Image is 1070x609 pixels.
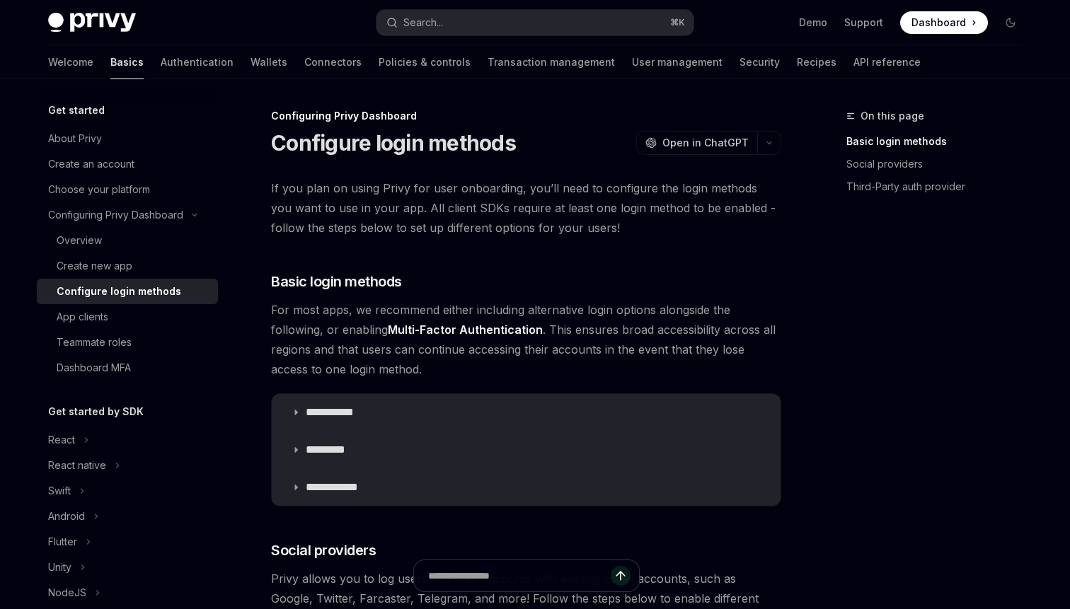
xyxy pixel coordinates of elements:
[57,283,181,300] div: Configure login methods
[271,540,376,560] span: Social providers
[37,177,218,202] a: Choose your platform
[37,253,218,279] a: Create new app
[846,130,1033,153] a: Basic login methods
[37,478,218,504] button: Toggle Swift section
[271,272,402,291] span: Basic login methods
[48,482,71,499] div: Swift
[861,108,924,124] span: On this page
[670,17,685,28] span: ⌘ K
[403,14,443,31] div: Search...
[846,153,1033,175] a: Social providers
[799,16,827,30] a: Demo
[37,427,218,453] button: Toggle React section
[740,45,780,79] a: Security
[911,16,966,30] span: Dashboard
[48,13,136,33] img: dark logo
[57,334,132,351] div: Teammate roles
[37,529,218,555] button: Toggle Flutter section
[388,323,543,337] a: Multi-Factor Authentication
[251,45,287,79] a: Wallets
[271,130,516,156] h1: Configure login methods
[304,45,362,79] a: Connectors
[488,45,615,79] a: Transaction management
[161,45,234,79] a: Authentication
[271,109,781,123] div: Configuring Privy Dashboard
[379,45,471,79] a: Policies & controls
[37,330,218,355] a: Teammate roles
[57,359,131,376] div: Dashboard MFA
[428,560,611,591] input: Ask a question...
[853,45,921,79] a: API reference
[844,16,883,30] a: Support
[57,308,108,325] div: App clients
[271,178,781,238] span: If you plan on using Privy for user onboarding, you’ll need to configure the login methods you wa...
[636,131,757,155] button: Open in ChatGPT
[48,457,106,474] div: React native
[110,45,144,79] a: Basics
[48,431,75,448] div: React
[48,403,144,420] h5: Get started by SDK
[37,279,218,304] a: Configure login methods
[37,580,218,605] button: Toggle NodeJS section
[611,566,631,586] button: Send message
[48,130,102,147] div: About Privy
[37,453,218,478] button: Toggle React native section
[48,45,93,79] a: Welcome
[37,126,218,151] a: About Privy
[48,584,86,601] div: NodeJS
[900,11,988,34] a: Dashboard
[37,202,218,228] button: Toggle Configuring Privy Dashboard section
[48,207,183,224] div: Configuring Privy Dashboard
[999,11,1022,34] button: Toggle dark mode
[797,45,836,79] a: Recipes
[37,151,218,177] a: Create an account
[57,232,102,249] div: Overview
[37,555,218,580] button: Toggle Unity section
[846,175,1033,198] a: Third-Party auth provider
[271,300,781,379] span: For most apps, we recommend either including alternative login options alongside the following, o...
[376,10,694,35] button: Open search
[48,533,77,550] div: Flutter
[662,136,749,150] span: Open in ChatGPT
[48,508,85,525] div: Android
[48,156,134,173] div: Create an account
[37,304,218,330] a: App clients
[37,504,218,529] button: Toggle Android section
[48,102,105,119] h5: Get started
[48,559,71,576] div: Unity
[48,181,150,198] div: Choose your platform
[37,355,218,381] a: Dashboard MFA
[57,257,132,274] div: Create new app
[632,45,723,79] a: User management
[37,228,218,253] a: Overview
